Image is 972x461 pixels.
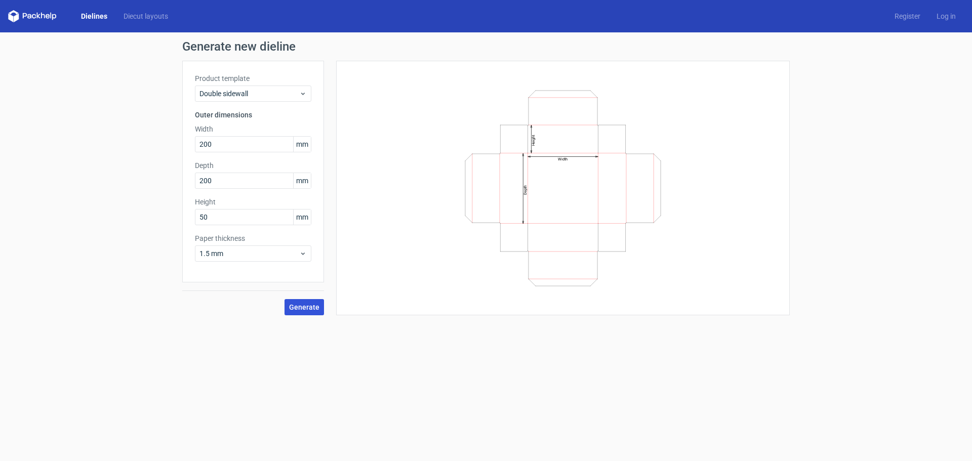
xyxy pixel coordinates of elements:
label: Depth [195,160,311,171]
a: Diecut layouts [115,11,176,21]
span: mm [293,209,311,225]
label: Paper thickness [195,233,311,243]
span: Double sidewall [199,89,299,99]
h3: Outer dimensions [195,110,311,120]
a: Log in [928,11,964,21]
span: 1.5 mm [199,248,299,259]
span: Generate [289,304,319,311]
label: Width [195,124,311,134]
span: mm [293,173,311,188]
a: Register [886,11,928,21]
label: Height [195,197,311,207]
text: Depth [523,185,528,194]
text: Height [531,135,536,146]
h1: Generate new dieline [182,40,790,53]
text: Width [558,157,568,161]
button: Generate [285,299,324,315]
label: Product template [195,73,311,83]
span: mm [293,137,311,152]
a: Dielines [73,11,115,21]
